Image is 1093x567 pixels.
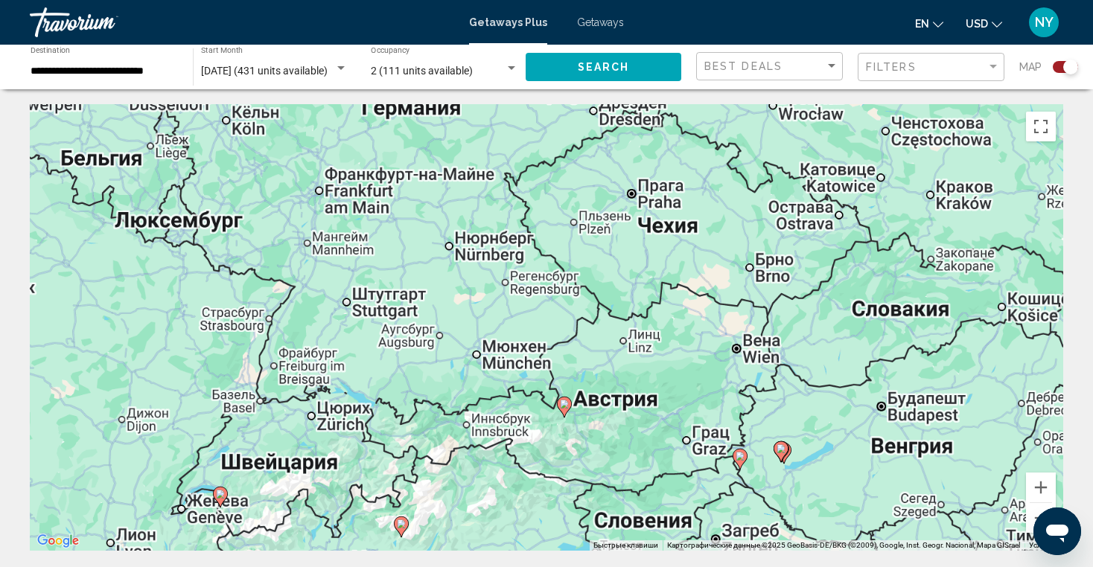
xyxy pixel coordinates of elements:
button: User Menu [1025,7,1063,38]
span: 2 (111 units available) [371,65,473,77]
a: Getaways Plus [469,16,547,28]
button: Включить полноэкранный режим [1026,112,1056,141]
button: Уменьшить [1026,503,1056,533]
button: Search [526,53,681,80]
span: Map [1019,57,1042,77]
img: Google [34,531,83,551]
button: Быстрые клавиши [593,540,658,551]
span: Filters [866,61,917,73]
span: [DATE] (431 units available) [201,65,328,77]
span: USD [966,18,988,30]
a: Travorium [30,7,454,37]
mat-select: Sort by [704,60,838,73]
button: Увеличить [1026,472,1056,502]
iframe: Кнопка запуска окна обмена сообщениями [1033,507,1081,555]
span: Картографические данные ©2025 GeoBasis-DE/BKG (©2009), Google, Inst. Geogr. Nacional, Mapa GISrael [667,541,1020,549]
button: Filter [858,52,1004,83]
button: Change currency [966,13,1002,34]
a: Открыть эту область в Google Картах (в новом окне) [34,531,83,551]
a: Getaways [577,16,624,28]
span: Search [578,62,630,74]
button: Change language [915,13,943,34]
a: Условия (ссылка откроется в новой вкладке) [1029,541,1059,549]
span: Best Deals [704,60,783,72]
span: NY [1035,15,1054,30]
span: en [915,18,929,30]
